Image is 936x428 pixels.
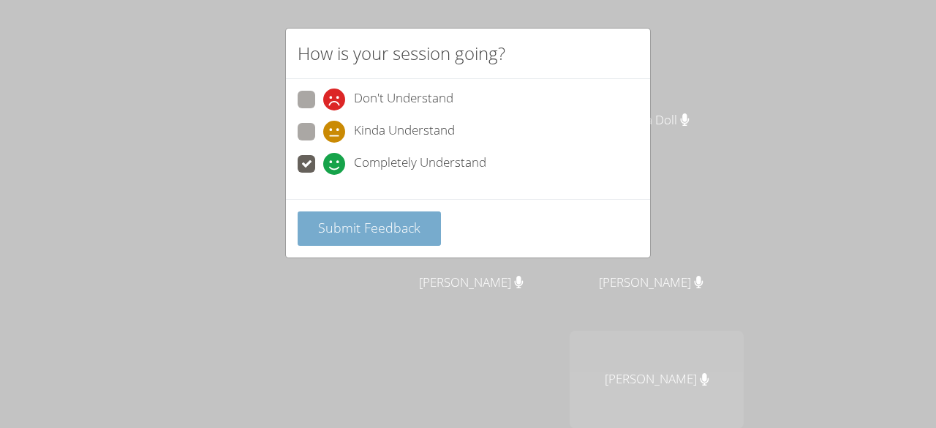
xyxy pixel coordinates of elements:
[354,153,486,175] span: Completely Understand
[298,40,505,67] h2: How is your session going?
[318,219,420,236] span: Submit Feedback
[354,89,453,110] span: Don't Understand
[298,211,441,246] button: Submit Feedback
[354,121,455,143] span: Kinda Understand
